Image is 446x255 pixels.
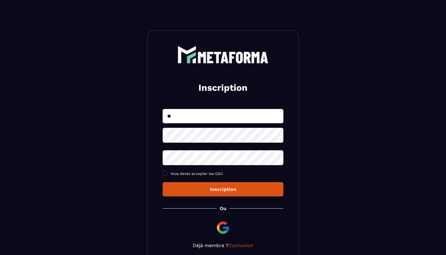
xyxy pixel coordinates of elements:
[163,46,283,63] a: logo
[171,172,223,176] span: Vous devez accepter les CGU
[170,82,276,94] h2: Inscription
[228,243,253,248] a: Connexion
[163,243,283,248] p: Déjà membre ?
[167,186,279,192] div: Inscription
[177,46,269,63] img: logo
[163,182,283,196] button: Inscription
[216,220,230,235] img: google
[220,206,226,211] p: Ou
